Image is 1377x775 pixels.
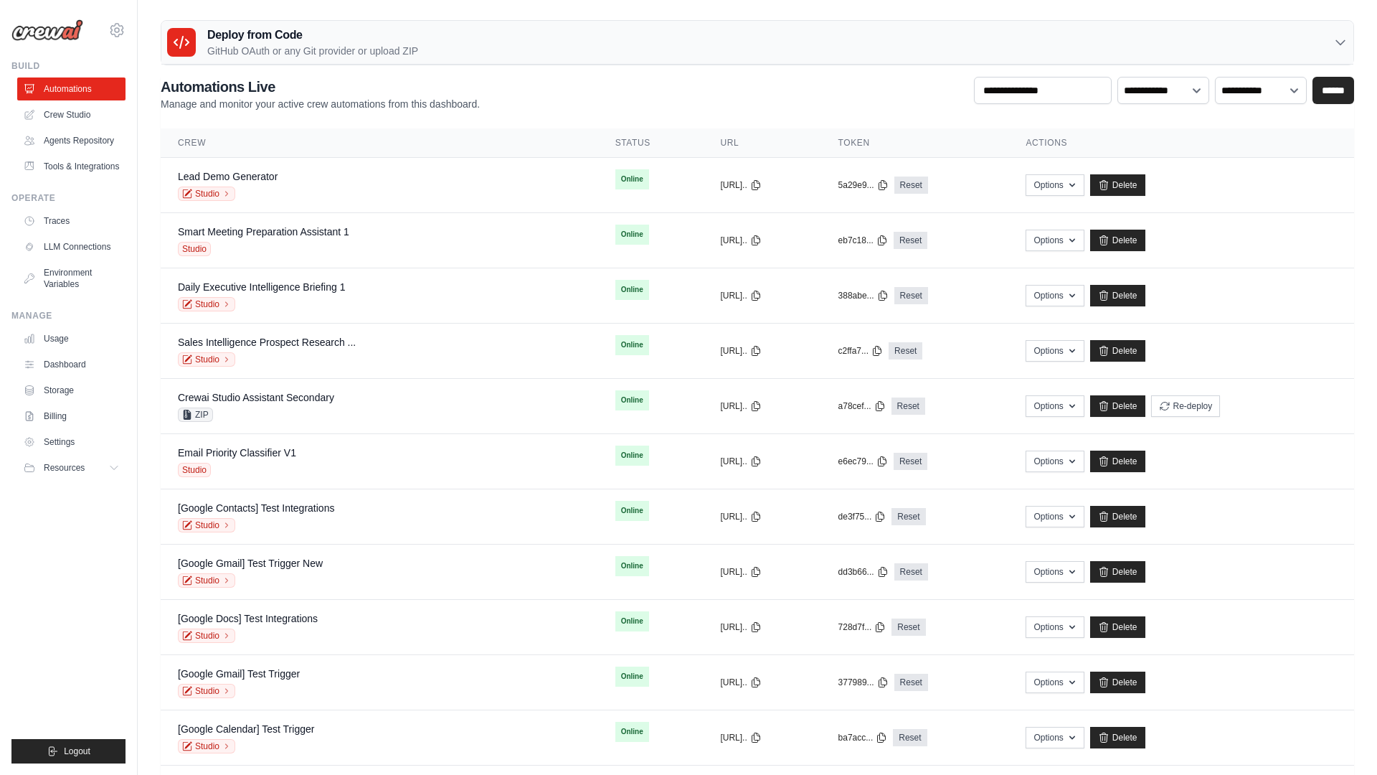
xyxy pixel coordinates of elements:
[1026,395,1084,417] button: Options
[615,169,649,189] span: Online
[178,558,323,569] a: [Google Gmail] Test Trigger New
[1090,672,1145,693] a: Delete
[178,447,296,459] a: Email Priority Classifier V1
[1026,230,1084,251] button: Options
[178,463,211,477] span: Studio
[17,77,126,100] a: Automations
[1151,395,1221,417] button: Re-deploy
[838,732,888,743] button: ba7acc...
[161,77,480,97] h2: Automations Live
[178,187,235,201] a: Studio
[178,668,300,680] a: [Google Gmail] Test Trigger
[17,261,126,296] a: Environment Variables
[894,453,927,470] a: Reset
[1008,128,1354,158] th: Actions
[178,297,235,311] a: Studio
[178,242,211,256] span: Studio
[207,27,418,44] h3: Deploy from Code
[894,287,928,304] a: Reset
[178,352,235,367] a: Studio
[891,398,925,415] a: Reset
[838,566,889,578] button: dd3b66...
[207,44,418,58] p: GitHub OAuth or any Git provider or upload ZIP
[11,739,126,764] button: Logout
[11,192,126,204] div: Operate
[17,379,126,402] a: Storage
[615,446,649,466] span: Online
[615,390,649,410] span: Online
[1090,727,1145,748] a: Delete
[615,556,649,576] span: Online
[178,739,235,753] a: Studio
[17,353,126,376] a: Dashboard
[178,408,213,422] span: ZIP
[894,177,928,194] a: Reset
[11,60,126,72] div: Build
[838,621,886,633] button: 728d7f...
[17,405,126,428] a: Billing
[1090,340,1145,362] a: Delete
[889,342,922,360] a: Reset
[821,128,1009,158] th: Token
[11,310,126,321] div: Manage
[615,611,649,631] span: Online
[894,563,928,581] a: Reset
[178,502,334,514] a: [Google Contacts] Test Integrations
[838,511,886,522] button: de3f75...
[17,155,126,178] a: Tools & Integrations
[161,128,598,158] th: Crew
[1026,616,1084,638] button: Options
[838,235,888,246] button: eb7c18...
[615,722,649,742] span: Online
[1026,174,1084,196] button: Options
[178,629,235,643] a: Studio
[1026,285,1084,306] button: Options
[894,674,928,691] a: Reset
[1090,506,1145,527] a: Delete
[1090,230,1145,251] a: Delete
[1026,506,1084,527] button: Options
[17,456,126,479] button: Resources
[178,723,314,735] a: [Google Calendar] Test Trigger
[178,518,235,532] a: Studio
[64,746,90,757] span: Logout
[838,456,888,467] button: e6ec79...
[891,619,925,636] a: Reset
[615,225,649,245] span: Online
[17,129,126,152] a: Agents Repository
[615,335,649,355] span: Online
[838,677,889,688] button: 377989...
[615,280,649,300] span: Online
[1026,727,1084,748] button: Options
[11,19,83,41] img: Logo
[178,573,235,588] a: Studio
[1090,395,1145,417] a: Delete
[1090,174,1145,196] a: Delete
[17,431,126,454] a: Settings
[178,281,345,293] a: Daily Executive Intelligence Briefing 1
[838,290,889,301] button: 388abe...
[161,97,480,111] p: Manage and monitor your active crew automations from this dashboard.
[1090,561,1145,583] a: Delete
[1090,451,1145,472] a: Delete
[17,327,126,350] a: Usage
[17,210,126,232] a: Traces
[615,501,649,521] span: Online
[838,400,886,412] button: a78cef...
[178,613,318,624] a: [Google Docs] Test Integrations
[891,508,925,525] a: Reset
[178,337,356,348] a: Sales Intelligence Prospect Research ...
[838,179,889,191] button: 5a29e9...
[178,171,278,182] a: Lead Demo Generator
[893,729,927,746] a: Reset
[1026,672,1084,693] button: Options
[1026,561,1084,583] button: Options
[178,684,235,698] a: Studio
[17,235,126,258] a: LLM Connections
[838,345,883,357] button: c2ffa7...
[178,392,334,403] a: Crewai Studio Assistant Secondary
[1026,340,1084,362] button: Options
[598,128,704,158] th: Status
[615,667,649,687] span: Online
[894,232,927,249] a: Reset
